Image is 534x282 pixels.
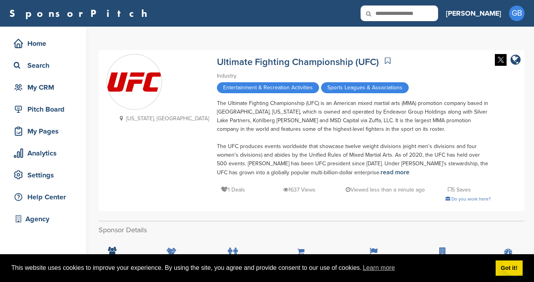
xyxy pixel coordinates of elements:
a: SponsorPitch [9,8,152,18]
a: read more [381,168,410,176]
div: My Pages [12,124,78,138]
a: Analytics [8,144,78,162]
p: 5 Saves [448,185,471,195]
a: Do you work here? [446,196,491,202]
iframe: Button to launch messaging window [503,251,528,276]
span: Entertainment & Recreation Activities [217,82,319,93]
a: My CRM [8,78,78,96]
p: [US_STATE], [GEOGRAPHIC_DATA] [116,114,209,123]
span: This website uses cookies to improve your experience. By using the site, you agree and provide co... [11,262,489,274]
span: Sports Leagues & Associations [321,82,409,93]
span: Do you work here? [451,196,491,202]
p: Viewed less than a minute ago [346,185,425,195]
a: Ultimate Fighting Championship (UFC) [217,56,379,68]
div: Analytics [12,146,78,160]
a: [PERSON_NAME] [446,5,501,22]
div: Settings [12,168,78,182]
p: 1 Deals [221,185,245,195]
a: Search [8,56,78,74]
h3: [PERSON_NAME] [446,8,501,19]
div: Agency [12,212,78,226]
a: learn more about cookies [362,262,396,274]
div: Industry [217,72,491,80]
a: Settings [8,166,78,184]
a: Home [8,34,78,52]
img: Twitter white [495,54,507,66]
div: Pitch Board [12,102,78,116]
h2: Sponsor Details [99,225,525,235]
span: GB [509,5,525,21]
a: Agency [8,210,78,228]
a: company link [511,54,521,67]
img: Sponsorpitch & Ultimate Fighting Championship (UFC) [107,72,162,91]
div: Home [12,36,78,51]
a: Pitch Board [8,100,78,118]
div: Search [12,58,78,72]
a: dismiss cookie message [496,260,523,276]
div: Help Center [12,190,78,204]
a: Help Center [8,188,78,206]
a: My Pages [8,122,78,140]
p: 1637 Views [283,185,316,195]
div: My CRM [12,80,78,94]
div: The Ultimate Fighting Championship (UFC) is an American mixed martial arts (MMA) promotion compan... [217,99,491,177]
